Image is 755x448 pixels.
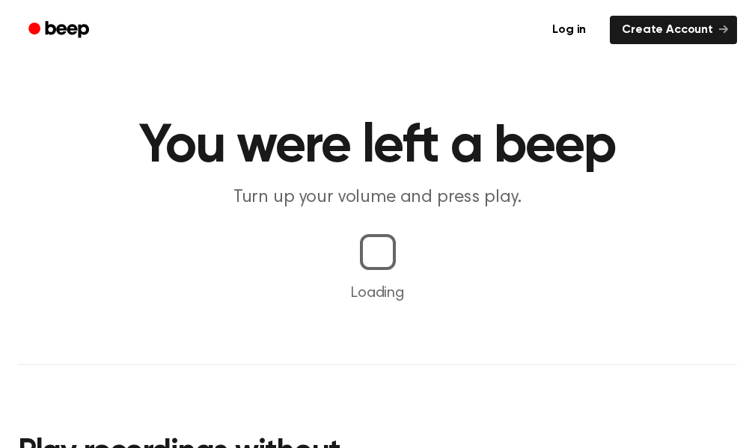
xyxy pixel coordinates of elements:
[91,185,665,210] p: Turn up your volume and press play.
[18,282,737,304] p: Loading
[537,13,601,47] a: Log in
[610,16,737,44] a: Create Account
[18,16,103,45] a: Beep
[18,120,737,174] h1: You were left a beep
